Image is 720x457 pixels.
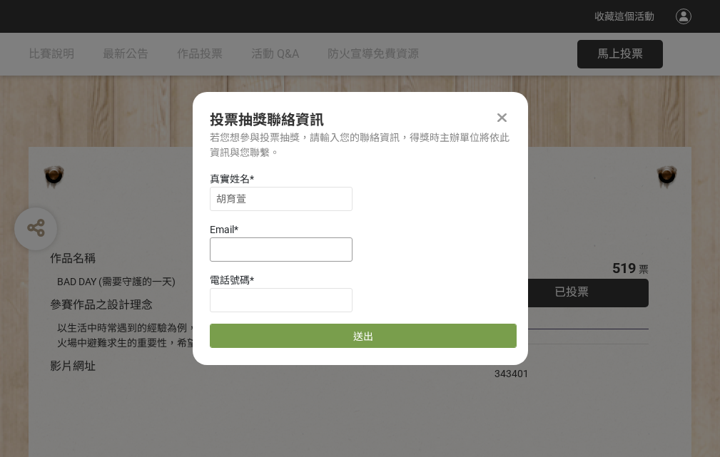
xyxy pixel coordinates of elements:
[177,33,223,76] a: 作品投票
[103,47,148,61] span: 最新公告
[57,274,452,289] div: BAD DAY (需要守護的一天)
[50,298,153,312] span: 參賽作品之設計理念
[251,47,299,61] span: 活動 Q&A
[639,264,649,275] span: 票
[103,33,148,76] a: 最新公告
[210,274,250,286] span: 電話號碼
[577,40,663,68] button: 馬上投票
[50,359,96,373] span: 影片網址
[328,47,419,61] span: 防火宣導免費資源
[328,33,419,76] a: 防火宣導免費資源
[57,321,452,351] div: 以生活中時常遇到的經驗為例，透過對比的方式宣傳住宅用火災警報器、家庭逃生計畫及火場中避難求生的重要性，希望透過趣味的短影音讓更多人認識到更多的防火觀念。
[597,47,643,61] span: 馬上投票
[532,351,604,366] iframe: Facebook Share
[251,33,299,76] a: 活動 Q&A
[210,109,511,130] div: 投票抽獎聯絡資訊
[554,285,589,299] span: 已投票
[177,47,223,61] span: 作品投票
[210,224,234,235] span: Email
[612,260,636,277] span: 519
[594,11,654,22] span: 收藏這個活動
[50,252,96,265] span: 作品名稱
[210,324,517,348] button: 送出
[210,130,511,160] div: 若您想參與投票抽獎，請輸入您的聯絡資訊，得獎時主辦單位將依此資訊與您聯繫。
[29,47,74,61] span: 比賽說明
[210,173,250,185] span: 真實姓名
[29,33,74,76] a: 比賽說明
